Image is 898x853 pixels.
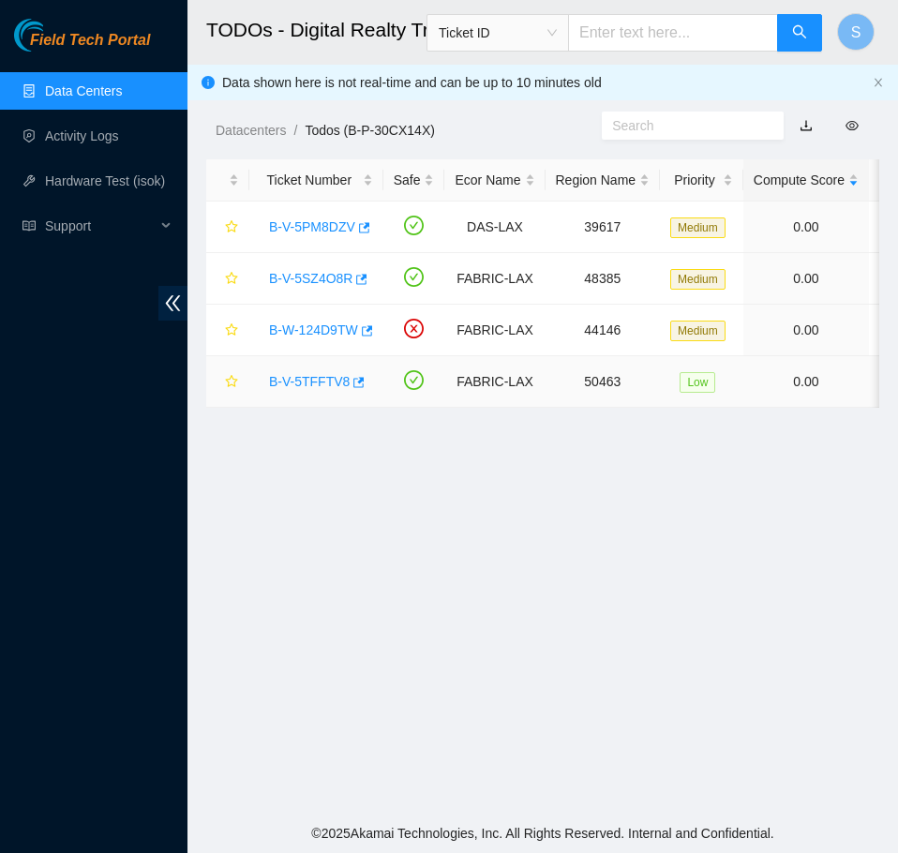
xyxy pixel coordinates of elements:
[444,202,545,253] td: DAS-LAX
[743,305,869,356] td: 0.00
[404,267,424,287] span: check-circle
[269,374,350,389] a: B-V-5TFFTV8
[743,356,869,408] td: 0.00
[225,375,238,390] span: star
[45,83,122,98] a: Data Centers
[546,202,661,253] td: 39617
[670,269,726,290] span: Medium
[22,219,36,232] span: read
[846,119,859,132] span: eye
[743,202,869,253] td: 0.00
[800,118,813,133] a: download
[670,217,726,238] span: Medium
[792,24,807,42] span: search
[612,115,758,136] input: Search
[546,305,661,356] td: 44146
[30,32,150,50] span: Field Tech Portal
[670,321,726,341] span: Medium
[45,207,156,245] span: Support
[187,814,898,853] footer: © 2025 Akamai Technologies, Inc. All Rights Reserved. Internal and Confidential.
[444,356,545,408] td: FABRIC-LAX
[217,263,239,293] button: star
[680,372,715,393] span: Low
[293,123,297,138] span: /
[14,19,95,52] img: Akamai Technologies
[404,319,424,338] span: close-circle
[439,19,557,47] span: Ticket ID
[404,216,424,235] span: check-circle
[546,253,661,305] td: 48385
[444,305,545,356] td: FABRIC-LAX
[225,272,238,287] span: star
[546,356,661,408] td: 50463
[225,220,238,235] span: star
[851,21,861,44] span: S
[225,323,238,338] span: star
[777,14,822,52] button: search
[158,286,187,321] span: double-left
[873,77,884,88] span: close
[786,111,827,141] button: download
[45,173,165,188] a: Hardware Test (isok)
[217,367,239,397] button: star
[14,34,150,58] a: Akamai TechnologiesField Tech Portal
[305,123,435,138] a: Todos (B-P-30CX14X)
[873,77,884,89] button: close
[837,13,875,51] button: S
[444,253,545,305] td: FABRIC-LAX
[217,212,239,242] button: star
[216,123,286,138] a: Datacenters
[269,322,358,337] a: B-W-124D9TW
[269,219,355,234] a: B-V-5PM8DZV
[743,253,869,305] td: 0.00
[404,370,424,390] span: check-circle
[269,271,352,286] a: B-V-5SZ4O8R
[217,315,239,345] button: star
[568,14,778,52] input: Enter text here...
[45,128,119,143] a: Activity Logs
